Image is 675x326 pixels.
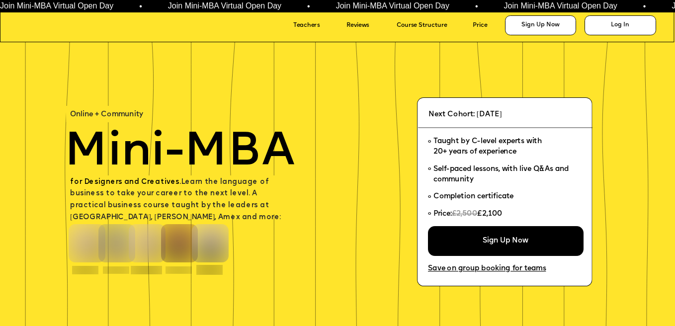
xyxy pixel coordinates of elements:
span: Online + Community [70,111,143,118]
span: • [307,2,310,10]
span: Mini-MBA [65,130,295,176]
a: Price [473,19,499,32]
span: Taught by C-level experts with 20+ years of experience [433,138,542,156]
span: Self-paced lessons, with live Q&As and community [433,165,571,183]
span: £2,500 [451,210,477,218]
span: • [475,2,478,10]
span: • [139,2,142,10]
a: Course Structure [397,19,466,32]
span: Price: [433,210,451,218]
span: Completion certificate [433,193,513,201]
span: Next Cohort: [DATE] [428,111,502,118]
span: • [643,2,646,10]
a: Reviews [346,19,383,32]
span: for Designers and Creatives. [70,178,181,186]
a: Save on group booking for teams [428,262,565,276]
span: Learn the language of business to take your career to the next level. A practical business course... [70,178,281,221]
span: £2,100 [477,210,502,218]
a: Teachers [293,19,336,32]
